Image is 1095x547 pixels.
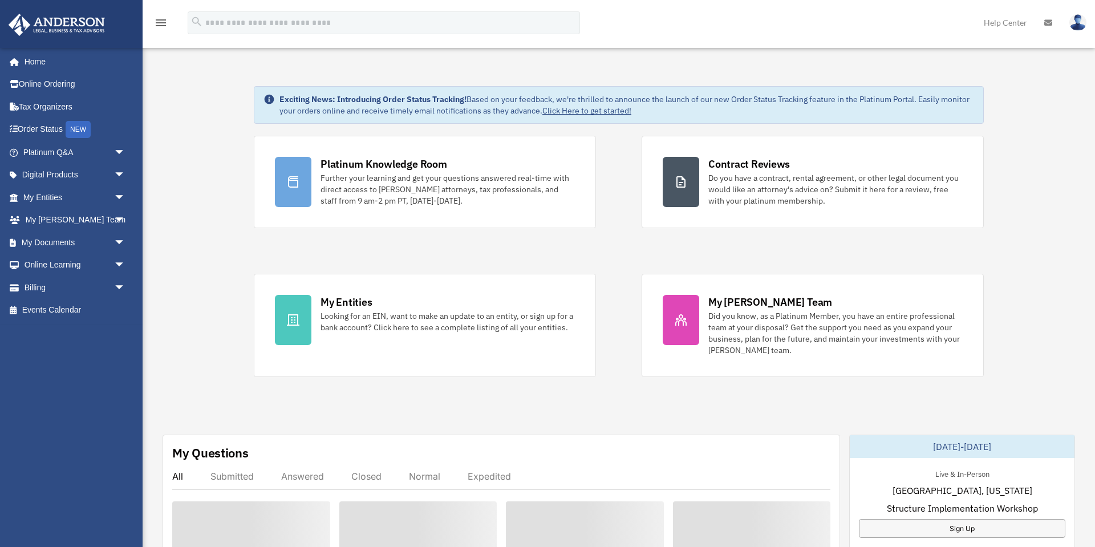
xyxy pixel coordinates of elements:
a: Online Ordering [8,73,143,96]
div: Normal [409,471,440,482]
div: Closed [351,471,382,482]
div: My [PERSON_NAME] Team [708,295,832,309]
a: My Entitiesarrow_drop_down [8,186,143,209]
a: Order StatusNEW [8,118,143,141]
a: My [PERSON_NAME] Teamarrow_drop_down [8,209,143,232]
div: Did you know, as a Platinum Member, you have an entire professional team at your disposal? Get th... [708,310,963,356]
a: Billingarrow_drop_down [8,276,143,299]
div: Platinum Knowledge Room [321,157,447,171]
a: Sign Up [859,519,1065,538]
i: search [190,15,203,28]
div: My Questions [172,444,249,461]
span: arrow_drop_down [114,254,137,277]
span: [GEOGRAPHIC_DATA], [US_STATE] [893,484,1032,497]
a: My [PERSON_NAME] Team Did you know, as a Platinum Member, you have an entire professional team at... [642,274,984,377]
span: Structure Implementation Workshop [887,501,1038,515]
i: menu [154,16,168,30]
a: Digital Productsarrow_drop_down [8,164,143,187]
div: Based on your feedback, we're thrilled to announce the launch of our new Order Status Tracking fe... [279,94,974,116]
div: Looking for an EIN, want to make an update to an entity, or sign up for a bank account? Click her... [321,310,575,333]
div: Answered [281,471,324,482]
div: NEW [66,121,91,138]
a: Events Calendar [8,299,143,322]
a: menu [154,20,168,30]
a: Home [8,50,137,73]
div: [DATE]-[DATE] [850,435,1074,458]
a: Tax Organizers [8,95,143,118]
a: Platinum Knowledge Room Further your learning and get your questions answered real-time with dire... [254,136,596,228]
span: arrow_drop_down [114,276,137,299]
img: User Pic [1069,14,1086,31]
span: arrow_drop_down [114,141,137,164]
div: Submitted [210,471,254,482]
a: My Documentsarrow_drop_down [8,231,143,254]
a: Click Here to get started! [542,106,631,116]
div: All [172,471,183,482]
div: Do you have a contract, rental agreement, or other legal document you would like an attorney's ad... [708,172,963,206]
img: Anderson Advisors Platinum Portal [5,14,108,36]
strong: Exciting News: Introducing Order Status Tracking! [279,94,467,104]
div: Expedited [468,471,511,482]
div: Further your learning and get your questions answered real-time with direct access to [PERSON_NAM... [321,172,575,206]
span: arrow_drop_down [114,231,137,254]
a: Online Learningarrow_drop_down [8,254,143,277]
a: Platinum Q&Aarrow_drop_down [8,141,143,164]
a: My Entities Looking for an EIN, want to make an update to an entity, or sign up for a bank accoun... [254,274,596,377]
div: Contract Reviews [708,157,790,171]
div: My Entities [321,295,372,309]
span: arrow_drop_down [114,209,137,232]
div: Live & In-Person [926,467,999,479]
span: arrow_drop_down [114,186,137,209]
a: Contract Reviews Do you have a contract, rental agreement, or other legal document you would like... [642,136,984,228]
span: arrow_drop_down [114,164,137,187]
